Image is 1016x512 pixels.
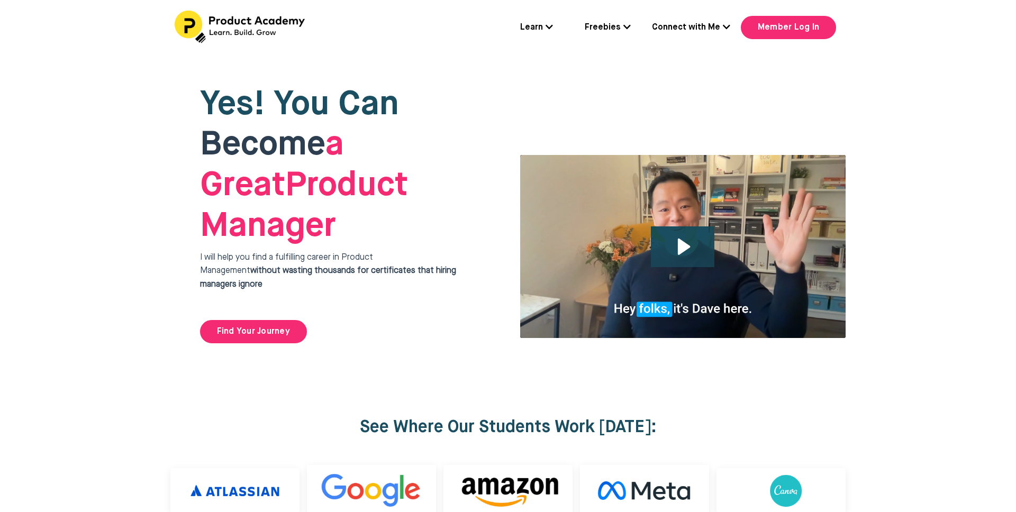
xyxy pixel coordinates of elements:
[200,128,344,203] strong: a Great
[585,21,631,35] a: Freebies
[175,11,307,43] img: Header Logo
[520,21,553,35] a: Learn
[200,320,307,343] a: Find Your Journey
[360,419,657,436] strong: See Where Our Students Work [DATE]:
[652,21,730,35] a: Connect with Me
[651,226,715,267] button: Play Video: file-uploads/sites/127338/video/4ffeae-3e1-a2cd-5ad6-eac528a42_Why_I_built_product_ac...
[200,253,456,289] span: I will help you find a fulfilling career in Product Management
[200,128,325,162] span: Become
[200,88,399,122] span: Yes! You Can
[200,267,456,289] strong: without wasting thousands for certificates that hiring managers ignore
[741,16,836,39] a: Member Log In
[200,128,408,243] span: Product Manager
